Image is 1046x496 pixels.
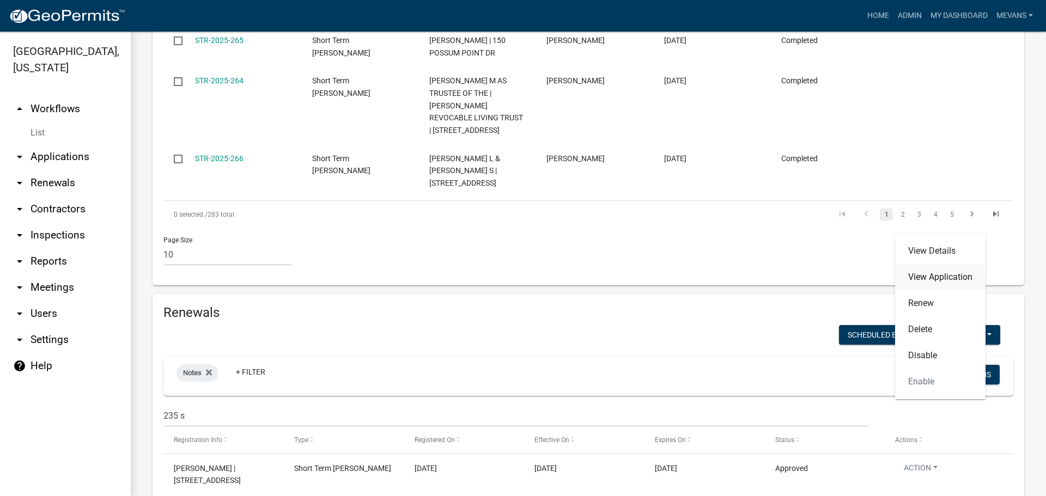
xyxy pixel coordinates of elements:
datatable-header-cell: Status [765,427,885,453]
span: 7/8/2025 [415,464,437,473]
h4: Renewals [163,305,1013,321]
a: 5 [945,209,958,221]
span: RERUCHA JACQUIE M AS TRUSTEE OF THE | JACQUIE M RERUCHA REVOCABLE LIVING TRUST | 115 CEDAR COVE DR [429,76,523,134]
span: Approved [775,464,808,473]
span: Short Term Rental Registration [312,154,370,175]
div: 283 total [163,201,499,228]
span: Jacquie M Rerucha [546,76,605,85]
a: 1 [880,209,893,221]
a: View Details [895,238,986,264]
i: help [13,359,26,372]
span: Effective On [534,436,569,444]
a: My Dashboard [926,5,992,26]
a: STR-2025-264 [195,76,244,85]
span: 08/15/2025 [664,76,686,85]
a: Delete [895,316,986,342]
span: Status [775,436,794,444]
li: page 2 [895,205,911,224]
span: Short Term Rental Registration [312,36,370,57]
span: 12/31/2025 [655,464,677,473]
a: + Filter [227,362,274,382]
i: arrow_drop_down [13,255,26,268]
span: 0 selected / [174,211,208,218]
li: page 1 [878,205,895,224]
span: Registered On [415,436,455,444]
span: Completed [781,154,818,163]
a: 3 [913,209,926,221]
li: page 3 [911,205,927,224]
a: 4 [929,209,942,221]
li: page 4 [927,205,944,224]
span: Actions [895,436,917,444]
span: Notes [183,369,202,377]
datatable-header-cell: Expires On [644,427,765,453]
i: arrow_drop_down [13,150,26,163]
datatable-header-cell: Effective On [524,427,644,453]
a: STR-2025-266 [195,154,244,163]
a: go to next page [962,209,982,221]
a: go to previous page [856,209,877,221]
i: arrow_drop_down [13,203,26,216]
a: View Application [895,264,986,290]
datatable-header-cell: Type [284,427,404,453]
span: Brittany Edwards [546,36,605,45]
a: Admin [893,5,926,26]
span: Completed [781,36,818,45]
span: Type [294,436,308,444]
i: arrow_drop_down [13,176,26,189]
span: Short Term Rental Registration [312,76,370,97]
a: go to last page [986,209,1006,221]
i: arrow_drop_down [13,307,26,320]
span: 08/01/2025 [664,154,686,163]
datatable-header-cell: Actions [885,427,1005,453]
li: page 5 [944,205,960,224]
a: Home [863,5,893,26]
i: arrow_drop_down [13,281,26,294]
span: Short Term Rental Registration [294,464,391,473]
span: MAYFIELD JULIE C | 235 S SPRING RD [174,464,241,485]
a: Disable [895,342,986,369]
a: 2 [896,209,909,221]
span: 7/22/2025 [534,464,557,473]
span: BLANCHETTE JAMES L & HEATHER S | 193 SOUTHSHORE RD [429,154,500,188]
span: 08/17/2025 [664,36,686,45]
span: James Blanchette [546,154,605,163]
button: Action [895,462,946,478]
span: Registration Info [174,436,222,444]
i: arrow_drop_up [13,102,26,115]
i: arrow_drop_down [13,333,26,346]
span: Expires On [655,436,686,444]
span: BRITTANY EDWARDS | 150 POSSUM POINT DR [429,36,506,57]
a: Mevans [992,5,1037,26]
div: Action [895,234,986,399]
input: Search for renewals [163,405,869,427]
i: arrow_drop_down [13,229,26,242]
datatable-header-cell: Registered On [404,427,524,453]
a: go to first page [832,209,853,221]
span: Completed [781,76,818,85]
a: Renew [895,290,986,316]
datatable-header-cell: Registration Info [163,427,284,453]
button: Scheduled Exports [839,325,940,345]
a: STR-2025-265 [195,36,244,45]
